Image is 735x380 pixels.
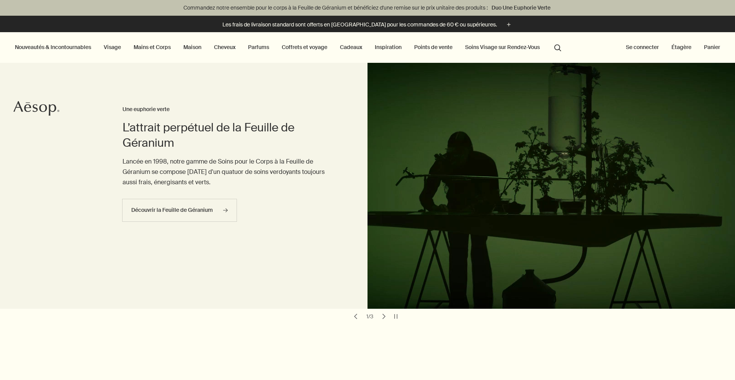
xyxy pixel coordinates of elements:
div: 1 / 3 [364,313,376,320]
a: Mains et Corps [132,42,172,52]
button: Nouveautés & Incontournables [13,42,93,52]
p: Commandez notre ensemble pour le corps à la Feuille de Géranium et bénéficiez d'une remise sur le... [8,4,727,12]
a: Cadeaux [338,42,364,52]
h2: L’attrait perpétuel de la Feuille de Géranium [122,120,337,151]
button: next slide [379,311,389,322]
a: Visage [102,42,122,52]
a: Coffrets et voyage [280,42,329,52]
button: Lancer une recherche [551,40,565,54]
p: Les frais de livraison standard sont offerts en [GEOGRAPHIC_DATA] pour les commandes de 60 € ou s... [222,21,497,29]
p: Lancée en 1998, notre gamme de Soins pour le Corps à la Feuille de Géranium se compose [DATE] d'u... [122,156,337,188]
button: Panier [702,42,722,52]
button: Se connecter [624,42,660,52]
a: Inspiration [373,42,403,52]
nav: supplementary [624,32,722,63]
a: Soins Visage sur Rendez-Vous [464,42,541,52]
h3: Une euphorie verte [122,105,337,114]
a: Maison [182,42,203,52]
nav: primary [13,32,565,63]
a: Cheveux [212,42,237,52]
a: Aesop [13,101,59,118]
button: pause [390,311,401,322]
a: Parfums [247,42,271,52]
svg: Aesop [13,101,59,116]
a: Découvrir la Feuille de Géranium [122,199,237,222]
button: Les frais de livraison standard sont offerts en [GEOGRAPHIC_DATA] pour les commandes de 60 € ou s... [222,20,513,29]
a: Étagère [670,42,693,52]
a: Duo Une Euphorie Verte [490,3,552,12]
button: previous slide [350,311,361,322]
button: Points de vente [413,42,454,52]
